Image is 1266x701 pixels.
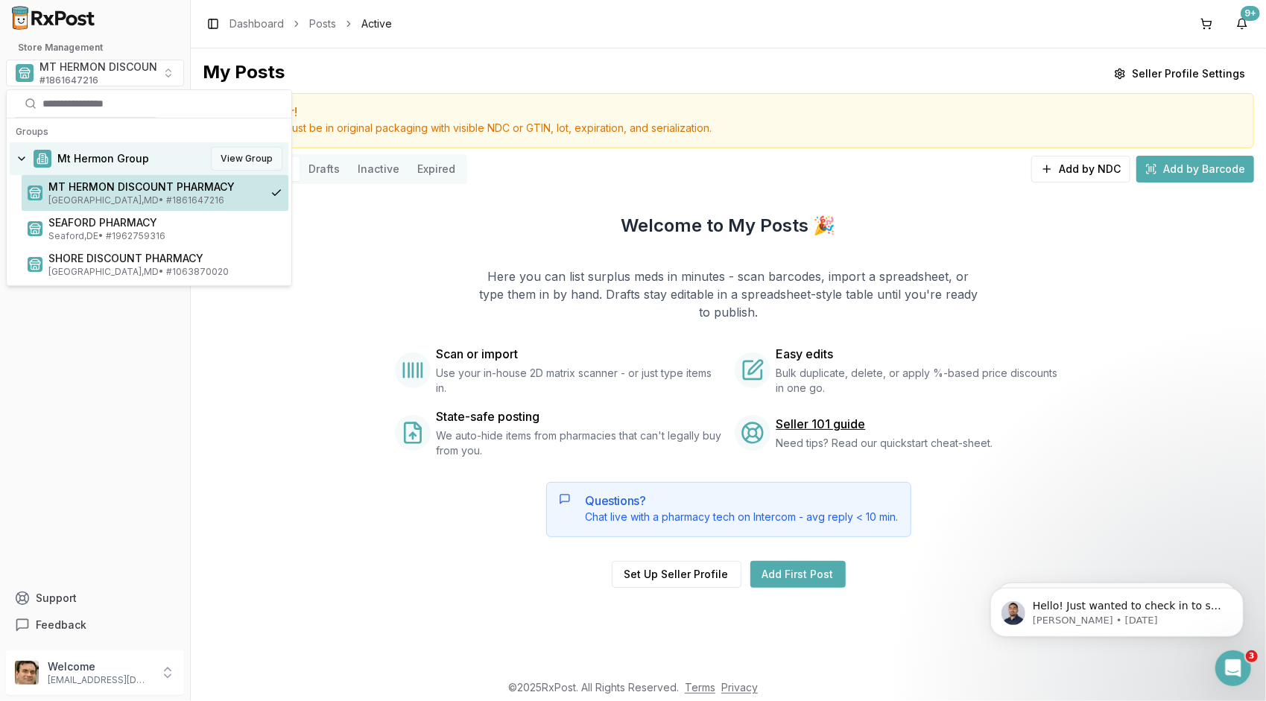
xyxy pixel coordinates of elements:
h2: Welcome to My Posts 🎉 [621,214,836,238]
p: Welcome [48,659,151,674]
button: Expired [408,157,464,181]
a: Add First Post [750,561,846,588]
button: Select a view [6,60,184,86]
div: Chat live with a pharmacy tech on Intercom - avg reply < 10 min. [586,510,899,524]
span: Mt Hermon Group [57,151,149,166]
iframe: Intercom notifications message [968,556,1266,661]
nav: breadcrumb [230,16,392,31]
img: User avatar [15,661,39,685]
span: We auto-hide items from pharmacies that can't legally buy from you. [437,428,723,458]
button: 9+ [1230,12,1254,36]
button: Seller Profile Settings [1105,60,1254,87]
span: Seaford , DE • # 1962759316 [48,230,282,242]
span: Bulk duplicate, delete, or apply %-based price discounts in one go. [776,366,1063,396]
button: Add by Barcode [1136,156,1254,183]
span: Need tips? Read our quickstart cheat-sheet. [776,436,993,451]
a: Terms [685,681,715,694]
h5: Questions? [586,495,899,507]
span: SEAFORD PHARMACY [48,215,282,230]
p: Here you can list surplus meds in minutes - scan barcodes, import a spreadsheet, or type them in ... [478,267,979,321]
img: RxPost Logo [6,6,101,30]
a: Dashboard [230,16,284,31]
h2: Store Management [6,42,184,54]
span: Active [361,16,392,31]
span: Scan or import [437,345,519,363]
span: # 1861647216 [39,74,98,86]
div: My Posts [203,60,285,87]
iframe: Intercom live chat [1215,650,1251,686]
span: MT HERMON DISCOUNT PHARMACY [39,60,226,74]
div: 9+ [1241,6,1260,21]
p: [EMAIL_ADDRESS][DOMAIN_NAME] [48,674,151,686]
div: Product must be in original packaging with visible NDC or GTIN, lot, expiration, and serialization. [242,121,1241,136]
button: Inactive [349,157,408,181]
button: Add by NDC [1031,156,1130,183]
a: Privacy [721,681,758,694]
span: 3 [1246,650,1258,662]
span: MT HERMON DISCOUNT PHARMACY [48,180,259,194]
button: View Group [211,147,282,171]
div: Groups [10,121,288,142]
span: Use your in-house 2D matrix scanner - or just type items in. [437,366,723,396]
span: [GEOGRAPHIC_DATA] , MD • # 1063870020 [48,266,282,278]
button: Support [6,585,184,612]
a: Seller 101 guide [776,415,866,433]
span: Feedback [36,618,86,632]
a: Posts [309,16,336,31]
button: Drafts [300,157,349,181]
span: Easy edits [776,345,834,363]
button: Feedback [6,612,184,638]
span: SHORE DISCOUNT PHARMACY [48,251,282,266]
span: [GEOGRAPHIC_DATA] , MD • # 1861647216 [48,194,259,206]
h5: Reminder! [242,106,1241,118]
span: State-safe posting [437,407,540,425]
button: Set Up Seller Profile [612,561,741,588]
